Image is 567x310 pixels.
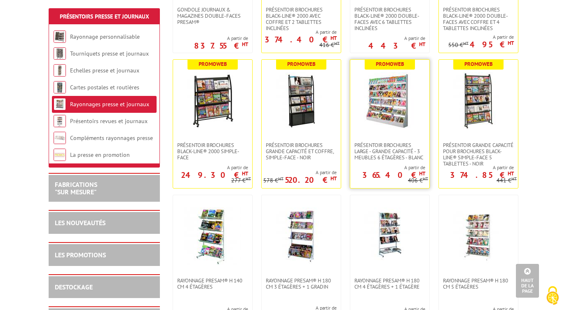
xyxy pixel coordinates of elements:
p: 374.40 € [265,37,337,42]
img: La presse en promotion [54,149,66,161]
a: DESTOCKAGE [55,283,93,291]
img: Cookies (fenêtre modale) [542,285,563,306]
p: 550 € [448,42,469,48]
a: Rayonnage Presam® H 180 cm 3 étagères + 1 gradin [262,277,341,290]
sup: HT [419,170,425,177]
sup: HT [511,176,517,182]
a: Cartes postales et routières [70,84,139,91]
button: Cookies (fenêtre modale) [538,282,567,310]
p: 443 € [368,43,425,48]
img: Présentoirs revues et journaux [54,115,66,127]
span: A partir de [439,164,514,171]
a: LES NOUVEAUTÉS [55,219,105,227]
span: A partir de [173,164,248,171]
p: 374.85 € [450,172,514,177]
p: 277 € [231,177,251,184]
a: FABRICATIONS"Sur Mesure" [55,180,97,196]
p: 520.20 € [285,177,337,182]
a: Présentoir brochures Black-Line® 2000 double-faces avec coffre et 4 tablettes inclinées [439,7,518,31]
p: 837.55 € [194,43,248,48]
img: Présentoir grande capacité pour brochures Black-Line® simple-face 5 tablettes - Noir [450,72,507,130]
b: Promoweb [287,61,316,68]
p: 249.30 € [181,172,248,177]
span: Rayonnage Presam® H 180 cm 3 étagères + 1 gradin [266,277,337,290]
span: Rayonnage Presam® H 140 cm 4 étagères [177,277,248,290]
sup: HT [330,175,337,182]
p: 365.40 € [362,172,425,177]
a: La presse en promotion [70,151,130,158]
img: Rayonnage Presam® H 180 cm 3 étagères + 1 gradin [272,207,330,265]
p: 441 € [497,177,517,184]
sup: HT [334,40,340,46]
sup: HT [508,40,514,47]
span: Présentoir brochures Black-Line® 2000 avec coffre et 2 tablettes inclinées [266,7,337,31]
sup: HT [242,170,248,177]
a: Présentoir grande capacité pour brochures Black-Line® simple-face 5 tablettes - Noir [439,142,518,167]
img: Rayonnage Presam® H 180 cm 5 étagères [450,207,507,265]
span: Présentoir brochures Black-Line® 2000 double-faces avec coffre et 4 tablettes inclinées [443,7,514,31]
img: Présentoir brochures Black-Line® 2000 simple-face [184,72,241,130]
img: Echelles presse et journaux [54,64,66,77]
a: Rayonnage Presam® H 180 cm 5 étagères [439,277,518,290]
span: A partir de [263,169,337,176]
img: Tourniquets presse et journaux [54,47,66,60]
p: 578 € [263,177,283,184]
span: Présentoir brochures Black-Line® 2000 simple-face [177,142,248,161]
a: Présentoir Brochures large - grande capacité - 3 meubles 6 étagères - Blanc [350,142,429,161]
a: Gondole journaux & magazines double-faces Presam® [173,7,252,25]
a: Présentoir brochures Grande capacité et coffre, simple-face - Noir [262,142,341,161]
sup: HT [246,176,251,182]
span: A partir de [262,29,337,35]
span: Présentoir Brochures large - grande capacité - 3 meubles 6 étagères - Blanc [354,142,425,161]
span: A partir de [194,35,248,42]
span: Présentoir brochures Grande capacité et coffre, simple-face - Noir [266,142,337,161]
a: Présentoir brochures Black-Line® 2000 simple-face [173,142,252,161]
b: Promoweb [376,61,404,68]
span: Gondole journaux & magazines double-faces Presam® [177,7,248,25]
a: Compléments rayonnages presse [70,134,153,142]
a: Tourniquets presse et journaux [70,50,149,57]
sup: HT [508,170,514,177]
sup: HT [330,35,337,42]
img: Rayonnage Presam® H 180 cm 4 étagères + 1 étagère [361,207,419,265]
a: Echelles presse et journaux [70,67,139,74]
img: Compléments rayonnages presse [54,132,66,144]
img: Rayonnages presse et journaux [54,98,66,110]
span: Présentoir grande capacité pour brochures Black-Line® simple-face 5 tablettes - Noir [443,142,514,167]
sup: HT [278,176,283,182]
span: A partir de [448,34,514,40]
p: 406 € [408,177,428,184]
span: Rayonnage Presam® H 180 cm 4 étagères + 1 étagère [354,277,425,290]
a: Rayonnage personnalisable [70,33,140,40]
span: Présentoir brochures Black-Line® 2000 double-faces avec 6 tablettes inclinées [354,7,425,31]
a: Rayonnage Presam® H 140 cm 4 étagères [173,277,252,290]
img: Présentoir Brochures large - grande capacité - 3 meubles 6 étagères - Blanc [361,72,419,130]
a: Présentoirs revues et journaux [70,117,148,125]
sup: HT [463,40,469,46]
a: Rayonnages presse et journaux [70,100,149,108]
a: Présentoirs Presse et Journaux [60,13,149,20]
sup: HT [419,41,425,48]
sup: HT [423,176,428,182]
a: Présentoir brochures Black-Line® 2000 avec coffre et 2 tablettes inclinées [262,7,341,31]
a: Rayonnage Presam® H 180 cm 4 étagères + 1 étagère [350,277,429,290]
img: Présentoir brochures Grande capacité et coffre, simple-face - Noir [272,72,330,130]
span: A partir de [350,164,425,171]
a: Présentoir brochures Black-Line® 2000 double-faces avec 6 tablettes inclinées [350,7,429,31]
img: Cartes postales et routières [54,81,66,93]
b: Promoweb [464,61,493,68]
a: Haut de la page [516,264,539,298]
p: 495 € [470,42,514,47]
b: Promoweb [199,61,227,68]
a: LES PROMOTIONS [55,251,106,259]
p: 416 € [319,42,340,48]
sup: HT [242,41,248,48]
span: A partir de [368,35,425,42]
img: Rayonnage personnalisable [54,30,66,43]
span: Rayonnage Presam® H 180 cm 5 étagères [443,277,514,290]
img: Rayonnage Presam® H 140 cm 4 étagères [184,207,241,265]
